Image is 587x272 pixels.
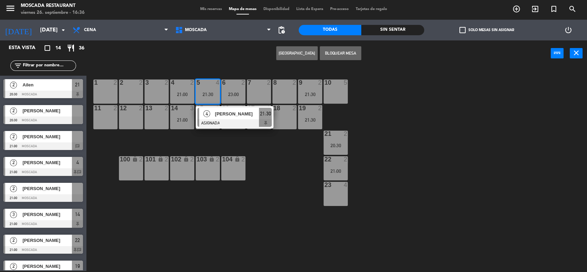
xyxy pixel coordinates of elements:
span: Tarjetas de regalo [352,7,391,11]
span: [PERSON_NAME] [22,211,72,218]
div: 2 [292,105,297,111]
div: 2 [190,79,194,86]
span: [PERSON_NAME] [22,159,72,166]
span: Ailen [22,81,72,88]
button: close [570,48,583,58]
span: [PERSON_NAME] [215,110,259,118]
span: 21:30 [260,110,271,118]
div: 2 [344,131,348,137]
div: 103 [196,156,197,162]
i: menu [5,3,16,13]
i: restaurant [67,44,75,52]
div: 19 [299,105,299,111]
label: Solo mesas sin asignar [459,27,514,33]
span: 19 [75,262,80,270]
i: lock [132,156,138,162]
button: power_input [551,48,563,58]
div: 23:00 [221,92,245,97]
div: 2 [318,105,322,111]
i: search [568,5,577,13]
div: Moscada Restaurant [21,2,85,9]
i: power_input [553,49,561,57]
i: lock [234,156,240,162]
div: 2 [216,105,220,111]
span: pending_actions [277,26,286,34]
i: turned_in_not [550,5,558,13]
div: 9 [299,79,299,86]
div: 2 [165,105,169,111]
span: [PERSON_NAME] [22,133,72,140]
div: 4 [344,182,348,188]
span: [PERSON_NAME] [22,107,72,114]
i: crop_square [43,44,52,52]
i: lock [183,156,189,162]
div: 21:00 [170,92,194,97]
span: check_box_outline_blank [459,27,466,33]
span: Pre-acceso [327,7,352,11]
span: 2 [10,159,17,166]
span: 21 [75,81,80,89]
span: [PERSON_NAME] [22,263,72,270]
div: 2 [165,156,169,162]
button: menu [5,3,16,16]
span: Disponibilidad [260,7,293,11]
i: add_circle_outline [512,5,521,13]
span: 2 [10,133,17,140]
div: 7 [248,79,248,86]
div: 2 [241,105,245,111]
span: Moscada [185,28,207,32]
div: 17 [248,105,248,111]
div: 21:30 [298,92,322,97]
div: 3 [190,105,194,111]
div: 2 [113,79,118,86]
div: 21:30 [298,118,322,122]
span: Mapa de mesas [225,7,260,11]
span: [PERSON_NAME] [22,185,72,192]
span: 4 [203,110,210,117]
i: close [572,49,580,57]
div: 2 [190,156,194,162]
div: 5 [344,79,348,86]
div: 2 [267,79,271,86]
div: 2 [139,105,143,111]
div: 2 [139,79,143,86]
span: 22 [75,236,80,244]
span: 36 [79,44,84,52]
span: 2 [10,82,17,88]
div: 21:00 [324,169,348,173]
div: 21:30 [196,92,220,97]
div: 2 [139,156,143,162]
div: 15 [196,105,197,111]
div: 21:00 [170,118,194,122]
div: 2 [113,105,118,111]
div: viernes 26. septiembre - 16:36 [21,9,85,16]
i: lock [209,156,215,162]
i: lock [158,156,164,162]
button: Bloquear Mesa [320,46,361,60]
span: 3 [10,211,17,218]
div: Todas [299,25,361,35]
div: 2 [267,105,271,111]
span: Cena [84,28,96,32]
div: 2 [318,79,322,86]
i: arrow_drop_down [59,26,67,34]
div: 2 [216,156,220,162]
span: 2 [10,263,17,270]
